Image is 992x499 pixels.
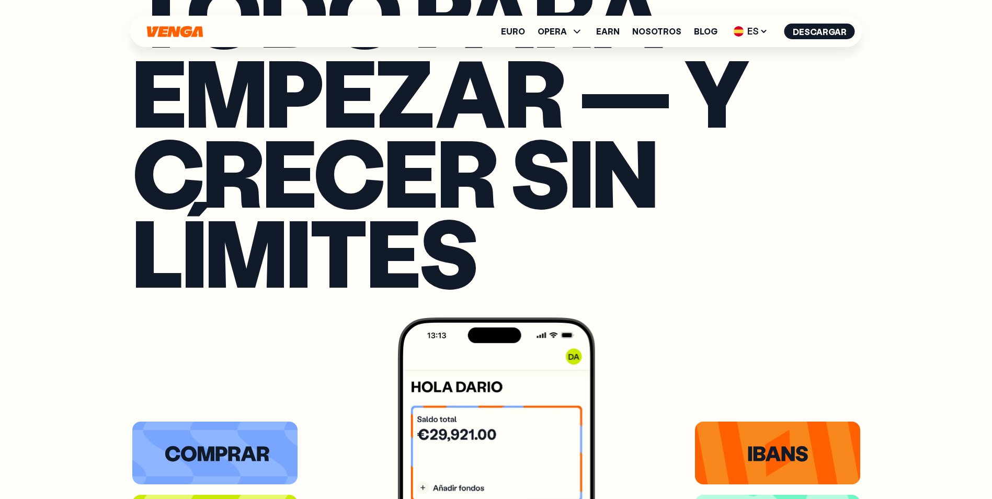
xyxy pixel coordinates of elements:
[784,24,855,39] button: Descargar
[596,27,620,36] a: Earn
[501,27,525,36] a: Euro
[538,25,584,38] span: OPERA
[694,27,717,36] a: Blog
[734,26,744,37] img: flag-es
[538,27,567,36] span: OPERA
[632,27,681,36] a: Nosotros
[146,26,204,38] svg: Inicio
[730,23,772,40] span: ES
